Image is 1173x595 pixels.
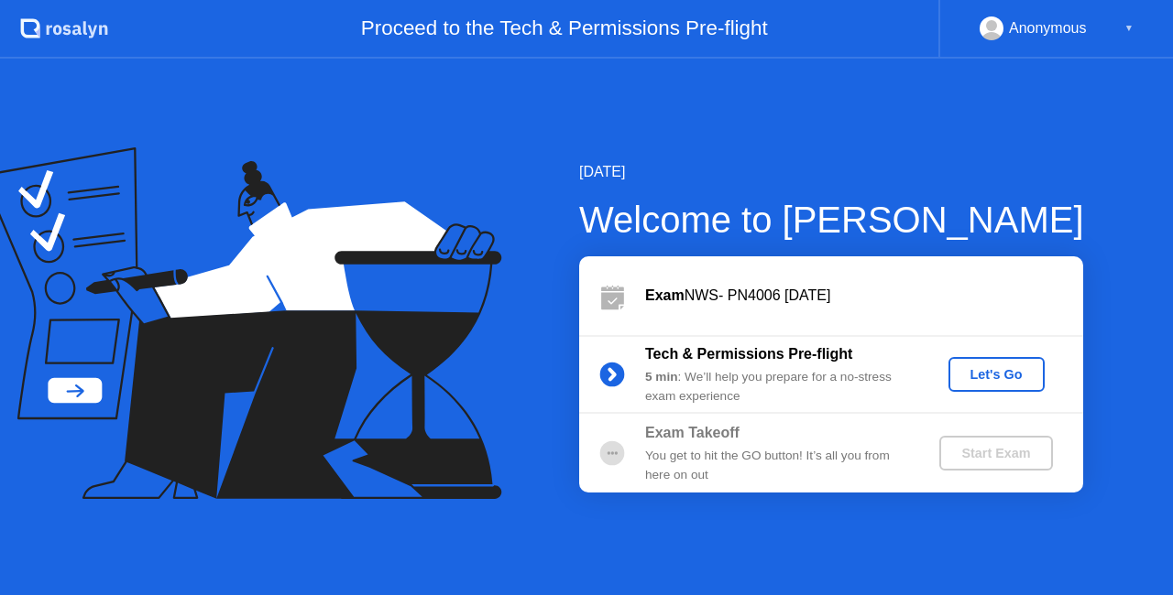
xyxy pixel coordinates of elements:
div: You get to hit the GO button! It’s all you from here on out [645,447,909,484]
div: [DATE] [579,161,1084,183]
div: : We’ll help you prepare for a no-stress exam experience [645,368,909,406]
div: Let's Go [956,367,1037,382]
button: Start Exam [939,436,1052,471]
div: ▼ [1124,16,1134,40]
div: Start Exam [947,446,1045,460]
b: Exam Takeoff [645,425,740,440]
b: Exam [645,287,685,303]
div: Anonymous [1009,16,1087,40]
div: Welcome to [PERSON_NAME] [579,192,1084,247]
b: Tech & Permissions Pre-flight [645,346,852,362]
button: Let's Go [948,357,1045,392]
b: 5 min [645,370,678,384]
div: NWS- PN4006 [DATE] [645,285,1083,307]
